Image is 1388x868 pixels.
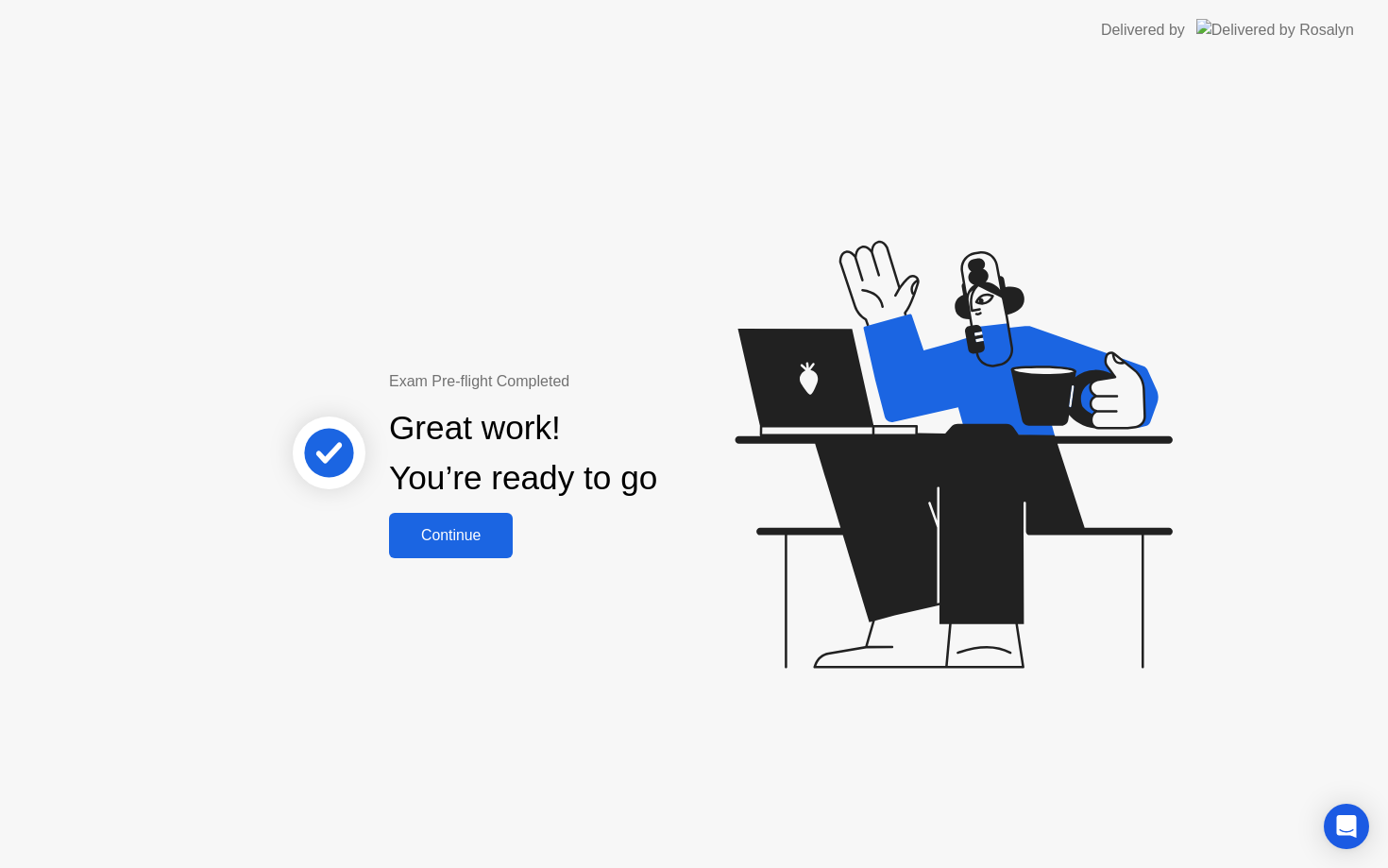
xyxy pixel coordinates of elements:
[1196,19,1354,41] img: Delivered by Rosalyn
[389,370,779,393] div: Exam Pre-flight Completed
[1324,804,1369,849] div: Open Intercom Messenger
[389,513,513,558] button: Continue
[395,527,507,544] div: Continue
[1101,19,1185,42] div: Delivered by
[389,403,657,503] div: Great work! You’re ready to go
